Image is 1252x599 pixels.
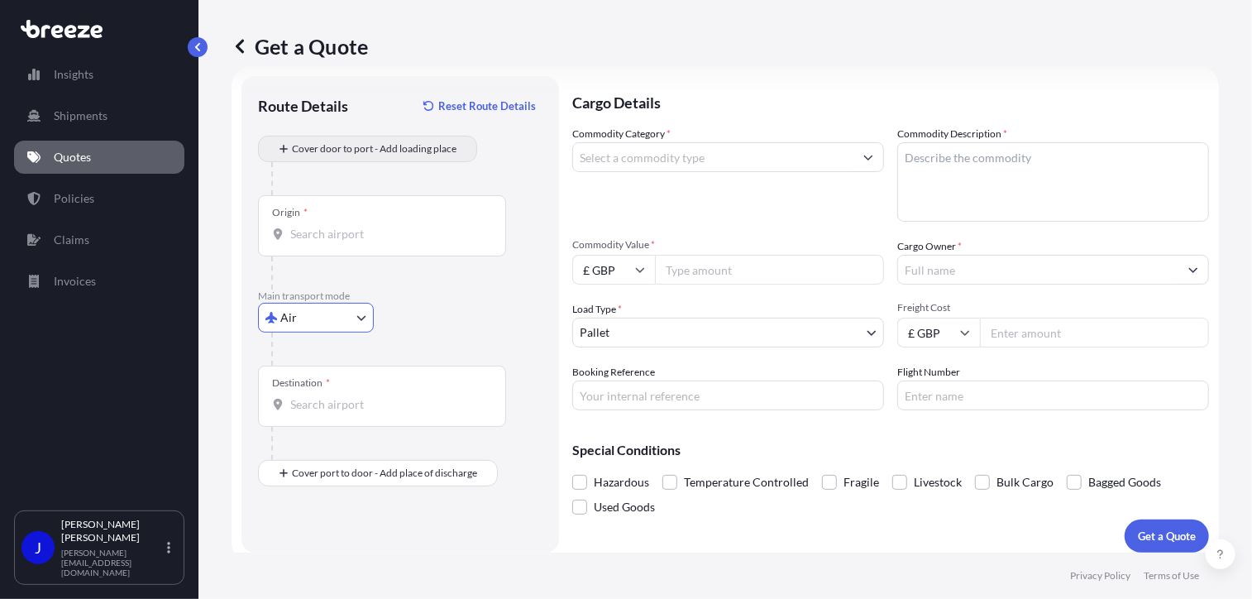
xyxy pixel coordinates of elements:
[1125,520,1209,553] button: Get a Quote
[232,33,368,60] p: Get a Quote
[980,318,1209,347] input: Enter amount
[580,324,609,341] span: Pallet
[897,364,960,381] label: Flight Number
[292,465,477,482] span: Cover port to door - Add place of discharge
[684,470,809,495] span: Temperature Controlled
[572,238,884,252] span: Commodity Value
[290,226,485,242] input: Origin
[14,141,184,174] a: Quotes
[853,142,883,172] button: Show suggestions
[572,318,884,347] button: Pallet
[897,238,962,255] label: Cargo Owner
[61,548,164,577] p: [PERSON_NAME][EMAIL_ADDRESS][DOMAIN_NAME]
[14,58,184,91] a: Insights
[572,381,884,410] input: Your internal reference
[54,66,93,83] p: Insights
[843,470,879,495] span: Fragile
[54,232,89,248] p: Claims
[1144,569,1199,582] a: Terms of Use
[280,309,297,326] span: Air
[14,223,184,256] a: Claims
[292,141,456,157] span: Cover door to port - Add loading place
[258,460,498,486] button: Cover port to door - Add place of discharge
[14,265,184,298] a: Invoices
[61,518,164,544] p: [PERSON_NAME] [PERSON_NAME]
[573,142,853,172] input: Select a commodity type
[54,273,96,290] p: Invoices
[1088,470,1161,495] span: Bagged Goods
[572,443,1209,457] p: Special Conditions
[914,470,962,495] span: Livestock
[290,396,485,413] input: Destination
[996,470,1054,495] span: Bulk Cargo
[897,381,1209,410] input: Enter name
[572,76,1209,126] p: Cargo Details
[572,126,671,142] label: Commodity Category
[1138,528,1196,544] p: Get a Quote
[572,301,622,318] span: Load Type
[54,149,91,165] p: Quotes
[54,108,108,124] p: Shipments
[35,539,41,556] span: J
[594,495,655,520] span: Used Goods
[898,255,1178,285] input: Full name
[272,376,330,390] div: Destination
[258,290,542,303] p: Main transport mode
[1070,569,1130,582] a: Privacy Policy
[415,93,542,119] button: Reset Route Details
[258,136,477,162] button: Cover door to port - Add loading place
[14,182,184,215] a: Policies
[572,364,655,381] label: Booking Reference
[54,190,94,207] p: Policies
[258,303,374,333] button: Select transport
[897,126,1007,142] label: Commodity Description
[258,96,348,116] p: Route Details
[655,255,884,285] input: Type amount
[272,206,308,219] div: Origin
[438,98,536,114] p: Reset Route Details
[897,301,1209,314] span: Freight Cost
[1178,255,1208,285] button: Show suggestions
[594,470,649,495] span: Hazardous
[14,99,184,132] a: Shipments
